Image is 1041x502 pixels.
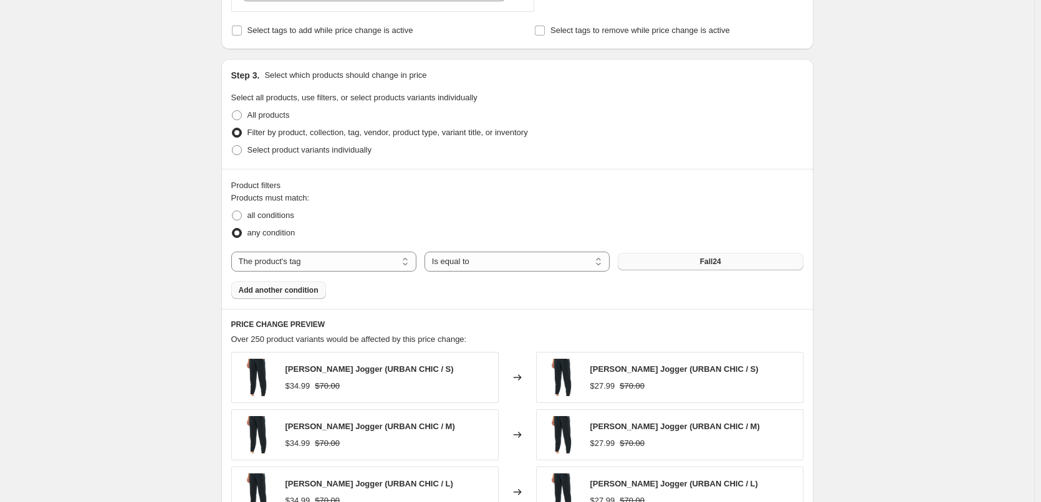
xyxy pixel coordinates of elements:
img: MK003953_001.2_80x.jpg [238,416,276,453]
span: Fall24 [700,257,721,267]
strike: $70.00 [620,437,645,450]
span: Select tags to remove while price change is active [550,26,730,35]
div: Product filters [231,179,804,192]
span: Add another condition [239,285,319,295]
span: [PERSON_NAME] Jogger (URBAN CHIC / L) [590,479,758,488]
span: Select all products, use filters, or select products variants individually [231,93,477,102]
strike: $70.00 [620,380,645,392]
span: Select product variants individually [247,145,372,154]
span: [PERSON_NAME] Jogger (URBAN CHIC / M) [285,422,455,431]
span: all conditions [247,211,294,220]
span: Filter by product, collection, tag, vendor, product type, variant title, or inventory [247,128,528,137]
button: Fall24 [618,253,803,270]
h2: Step 3. [231,69,260,82]
div: $27.99 [590,380,615,392]
img: MK003953_001.2_80x.jpg [238,359,276,396]
strike: $70.00 [315,437,340,450]
span: All products [247,110,290,120]
h6: PRICE CHANGE PREVIEW [231,320,804,329]
p: Select which products should change in price [264,69,426,82]
span: Products must match: [231,193,310,202]
div: $27.99 [590,437,615,450]
img: MK003953_001.2_80x.jpg [543,359,580,396]
span: [PERSON_NAME] Jogger (URBAN CHIC / L) [285,479,453,488]
img: MK003953_001.2_80x.jpg [543,416,580,453]
span: Over 250 product variants would be affected by this price change: [231,334,467,344]
span: Select tags to add while price change is active [247,26,413,35]
span: any condition [247,228,295,237]
div: $34.99 [285,380,310,392]
span: [PERSON_NAME] Jogger (URBAN CHIC / M) [590,422,760,431]
button: Add another condition [231,282,326,299]
span: [PERSON_NAME] Jogger (URBAN CHIC / S) [285,364,454,374]
strike: $70.00 [315,380,340,392]
span: [PERSON_NAME] Jogger (URBAN CHIC / S) [590,364,759,374]
div: $34.99 [285,437,310,450]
